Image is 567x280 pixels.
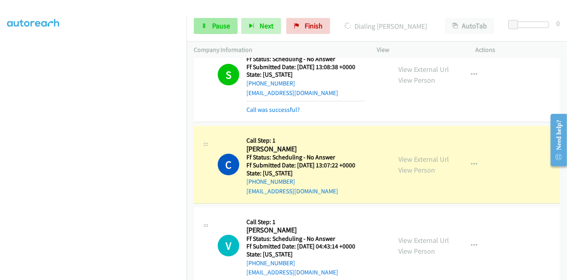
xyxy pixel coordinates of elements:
div: The call is yet to be attempted [218,235,239,256]
h5: State: [US_STATE] [246,169,365,177]
a: [PHONE_NUMBER] [246,178,295,185]
span: Finish [305,21,323,30]
h5: Call Step: 1 [246,218,365,226]
a: Pause [194,18,238,34]
button: Next [241,18,281,34]
h5: State: [US_STATE] [246,71,365,79]
h5: Ff Status: Scheduling - No Answer [246,55,365,63]
h1: S [218,64,239,85]
a: View External Url [398,236,449,245]
a: [EMAIL_ADDRESS][DOMAIN_NAME] [246,268,338,276]
p: View [377,45,461,55]
h5: Call Step: 1 [246,137,365,145]
a: View Person [398,75,435,85]
a: [EMAIL_ADDRESS][DOMAIN_NAME] [246,89,338,97]
a: [EMAIL_ADDRESS][DOMAIN_NAME] [246,187,338,195]
a: Call was successful? [246,106,300,113]
div: 0 [556,18,560,29]
div: Delay between calls (in seconds) [512,22,549,28]
p: Actions [476,45,560,55]
p: Dialing [PERSON_NAME] [341,21,431,32]
a: View External Url [398,155,449,164]
h1: V [218,235,239,256]
a: Finish [286,18,330,34]
button: AutoTab [445,18,494,34]
h5: State: [US_STATE] [246,250,365,258]
h5: Ff Status: Scheduling - No Answer [246,153,365,161]
a: [PHONE_NUMBER] [246,259,295,267]
a: View Person [398,165,435,175]
a: View Person [398,246,435,256]
span: Pause [212,21,230,30]
h5: Ff Submitted Date: [DATE] 04:43:14 +0000 [246,242,365,250]
iframe: Resource Center [544,108,567,172]
a: View External Url [398,65,449,74]
p: Company Information [194,45,362,55]
h1: C [218,154,239,175]
h2: [PERSON_NAME] [246,226,365,235]
h5: Ff Status: Scheduling - No Answer [246,235,365,243]
h5: Ff Submitted Date: [DATE] 13:07:22 +0000 [246,161,365,169]
h5: Ff Submitted Date: [DATE] 13:08:38 +0000 [246,63,365,71]
span: Next [260,21,274,30]
h2: [PERSON_NAME] [246,145,365,154]
a: [PHONE_NUMBER] [246,79,295,87]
